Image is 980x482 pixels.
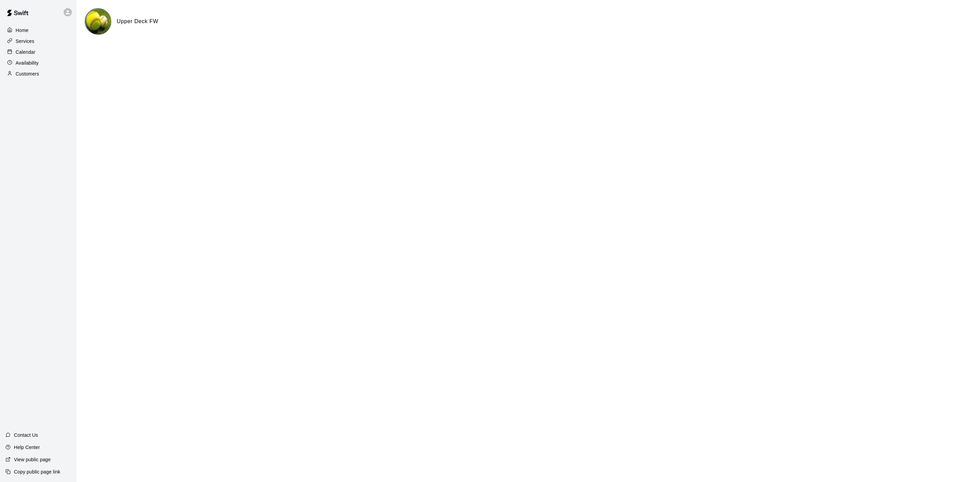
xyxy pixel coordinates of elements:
[16,38,34,45] p: Services
[117,17,158,26] h6: Upper Deck FW
[5,36,71,46] a: Services
[16,60,39,66] p: Availability
[5,25,71,35] a: Home
[14,468,60,475] p: Copy public page link
[5,58,71,68] a: Availability
[86,9,111,35] img: Upper Deck FW logo
[16,70,39,77] p: Customers
[5,47,71,57] a: Calendar
[5,69,71,79] a: Customers
[14,456,51,463] p: View public page
[14,432,38,438] p: Contact Us
[14,444,40,451] p: Help Center
[16,27,29,34] p: Home
[16,49,35,55] p: Calendar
